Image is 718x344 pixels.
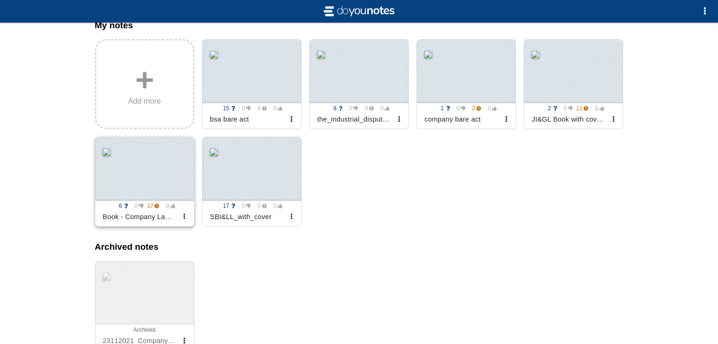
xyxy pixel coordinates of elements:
[483,105,497,112] span: 0
[436,105,450,112] span: 1
[206,112,286,127] div: bsa bare act
[321,4,397,19] img: svg+xml;base64,CiAgICAgIDxzdmcgdmlld0JveD0iLTIgLTIgMjAgNCIgeG1sbnM9Imh0dHA6Ly93d3cudzMub3JnLzIwMD...
[344,105,358,112] span: 0
[129,203,144,209] span: 0
[253,105,267,112] span: 0
[695,2,714,21] button: Options
[161,203,175,209] span: 0
[145,203,160,209] span: 17
[313,112,393,127] div: the_industrial_disputes_act
[528,112,608,127] div: JI&GL Book with cover [DATE]
[221,105,235,112] span: 15
[309,39,409,129] a: 9 0 0 0 the_industrial_disputes_act
[202,137,302,227] a: 17 0 0 0 SBI&LL_with_cover
[95,242,624,252] h3: Archived notes
[206,209,286,224] div: SBI&LL_with_cover
[421,112,500,127] div: company bare act
[268,203,282,209] span: 0
[99,209,179,224] div: Book - Company Law & Practices
[202,39,302,129] a: 15 0 0 0 bsa bare act
[134,327,156,333] span: Archived
[237,203,251,209] span: 0
[360,105,374,112] span: 0
[416,39,516,129] a: 1 0 2 0 company bare act
[558,105,573,112] span: 0
[95,20,624,31] h3: My notes
[376,105,390,112] span: 0
[114,203,128,209] span: 6
[328,105,342,112] span: 9
[237,105,251,112] span: 0
[128,97,160,106] span: Add more
[543,105,557,112] span: 2
[95,137,194,227] a: 6 0 17 0 Book - Company Law & Practices
[574,105,589,112] span: 11
[467,105,481,112] span: 2
[253,203,267,209] span: 0
[524,39,623,129] a: 2 0 11 0 JI&GL Book with cover [DATE]
[268,105,282,112] span: 0
[221,203,235,209] span: 17
[451,105,465,112] span: 0
[590,105,604,112] span: 0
